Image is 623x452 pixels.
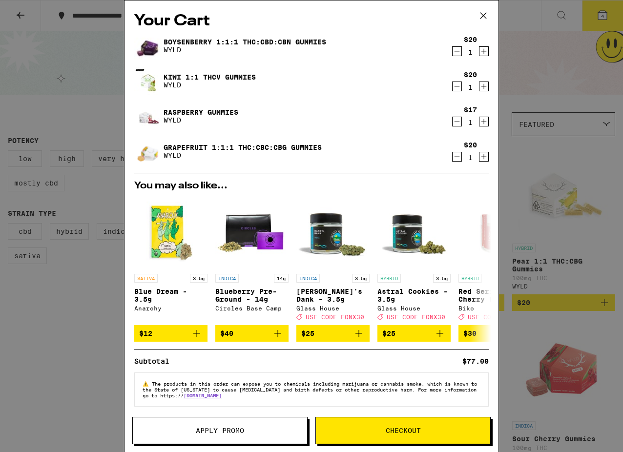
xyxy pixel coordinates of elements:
[462,358,489,365] div: $77.00
[143,381,152,387] span: ⚠️
[468,314,522,320] span: USE CODE 35OFF
[464,154,477,162] div: 1
[458,196,532,325] a: Open page for Red Series: Cherry Fanta - 3.5g from Biko
[215,288,289,303] p: Blueberry Pre-Ground - 14g
[220,329,233,337] span: $40
[464,141,477,149] div: $20
[377,196,451,325] a: Open page for Astral Cookies - 3.5g from Glass House
[464,71,477,79] div: $20
[458,274,482,283] p: HYBRID
[132,417,308,444] button: Apply Promo
[296,325,370,342] button: Add to bag
[377,305,451,311] div: Glass House
[164,108,238,116] a: Raspberry Gummies
[134,305,208,311] div: Anarchy
[479,152,489,162] button: Increment
[134,27,162,65] img: Boysenberry 1:1:1 THC:CBD:CBN Gummies
[274,274,289,283] p: 14g
[134,196,208,325] a: Open page for Blue Dream - 3.5g from Anarchy
[315,417,491,444] button: Checkout
[184,392,222,398] a: [DOMAIN_NAME]
[458,196,532,269] img: Biko - Red Series: Cherry Fanta - 3.5g
[134,196,208,269] img: Anarchy - Blue Dream - 3.5g
[301,329,314,337] span: $25
[134,358,176,365] div: Subtotal
[377,274,401,283] p: HYBRID
[143,381,477,398] span: The products in this order can expose you to chemicals including marijuana or cannabis smoke, whi...
[452,152,462,162] button: Decrement
[463,329,477,337] span: $30
[452,82,462,91] button: Decrement
[387,314,445,320] span: USE CODE EQNX30
[164,46,326,54] p: WYLD
[433,274,451,283] p: 3.5g
[215,325,289,342] button: Add to bag
[190,274,208,283] p: 3.5g
[306,314,364,320] span: USE CODE EQNX30
[215,196,289,325] a: Open page for Blueberry Pre-Ground - 14g from Circles Base Camp
[464,83,477,91] div: 1
[464,36,477,43] div: $20
[134,10,489,32] h2: Your Cart
[215,274,239,283] p: INDICA
[296,274,320,283] p: INDICA
[164,81,256,89] p: WYLD
[458,305,532,311] div: Biko
[377,196,451,269] img: Glass House - Astral Cookies - 3.5g
[458,288,532,303] p: Red Series: Cherry Fanta - 3.5g
[296,305,370,311] div: Glass House
[164,144,322,151] a: Grapefruit 1:1:1 THC:CBC:CBG Gummies
[134,181,489,191] h2: You may also like...
[386,427,421,434] span: Checkout
[352,274,370,283] p: 3.5g
[452,117,462,126] button: Decrement
[164,151,322,159] p: WYLD
[134,67,162,95] img: Kiwi 1:1 THCv Gummies
[139,329,152,337] span: $12
[479,82,489,91] button: Increment
[164,116,238,124] p: WYLD
[458,325,532,342] button: Add to bag
[134,103,162,130] img: Raspberry Gummies
[134,325,208,342] button: Add to bag
[479,46,489,56] button: Increment
[479,117,489,126] button: Increment
[296,288,370,303] p: [PERSON_NAME]'s Dank - 3.5g
[296,196,370,325] a: Open page for Hank's Dank - 3.5g from Glass House
[464,106,477,114] div: $17
[215,305,289,311] div: Circles Base Camp
[134,288,208,303] p: Blue Dream - 3.5g
[6,7,70,15] span: Hi. Need any help?
[464,119,477,126] div: 1
[296,196,370,269] img: Glass House - Hank's Dank - 3.5g
[452,46,462,56] button: Decrement
[377,288,451,303] p: Astral Cookies - 3.5g
[215,196,289,269] img: Circles Base Camp - Blueberry Pre-Ground - 14g
[134,132,162,170] img: Grapefruit 1:1:1 THC:CBC:CBG Gummies
[164,38,326,46] a: Boysenberry 1:1:1 THC:CBD:CBN Gummies
[464,48,477,56] div: 1
[377,325,451,342] button: Add to bag
[196,427,244,434] span: Apply Promo
[382,329,395,337] span: $25
[164,73,256,81] a: Kiwi 1:1 THCv Gummies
